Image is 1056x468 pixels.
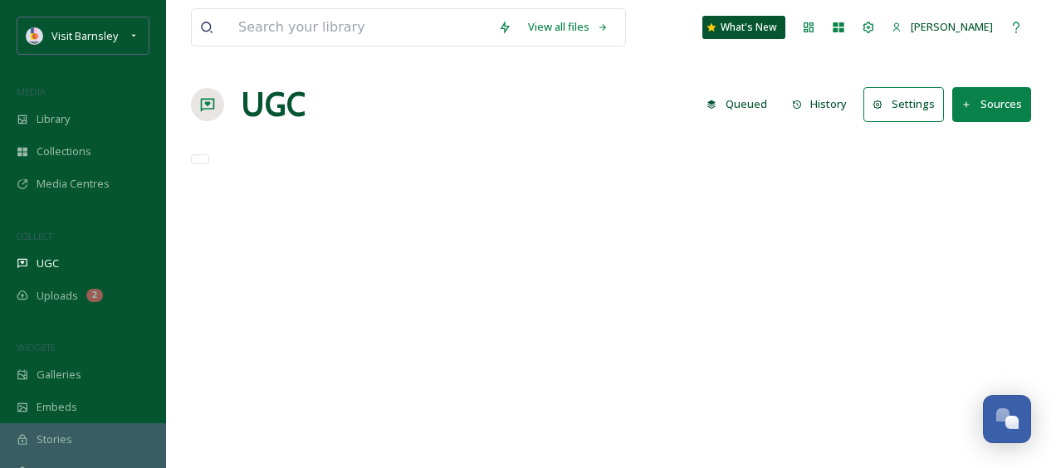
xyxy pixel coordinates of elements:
span: Library [37,111,70,127]
button: Open Chat [983,395,1031,443]
input: Search your library [230,9,490,46]
a: History [784,88,864,120]
a: Queued [698,88,784,120]
span: WIDGETS [17,341,55,353]
span: [PERSON_NAME] [911,19,993,34]
img: barnsley-logo-in-colour.png [27,27,43,44]
a: UGC [241,80,306,129]
a: Settings [863,87,952,121]
span: Embeds [37,399,77,415]
button: Sources [952,87,1031,121]
button: Settings [863,87,944,121]
button: Queued [698,88,775,120]
a: View all files [520,11,617,43]
span: Visit Barnsley [51,28,118,43]
span: COLLECT [17,230,52,242]
div: 2 [86,289,103,302]
span: Uploads [37,288,78,304]
span: UGC [37,256,59,271]
span: MEDIA [17,85,46,98]
span: Media Centres [37,176,110,192]
span: Galleries [37,367,81,383]
button: History [784,88,856,120]
span: Collections [37,144,91,159]
span: Stories [37,431,72,447]
a: What's New [702,16,785,39]
a: [PERSON_NAME] [883,11,1001,43]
